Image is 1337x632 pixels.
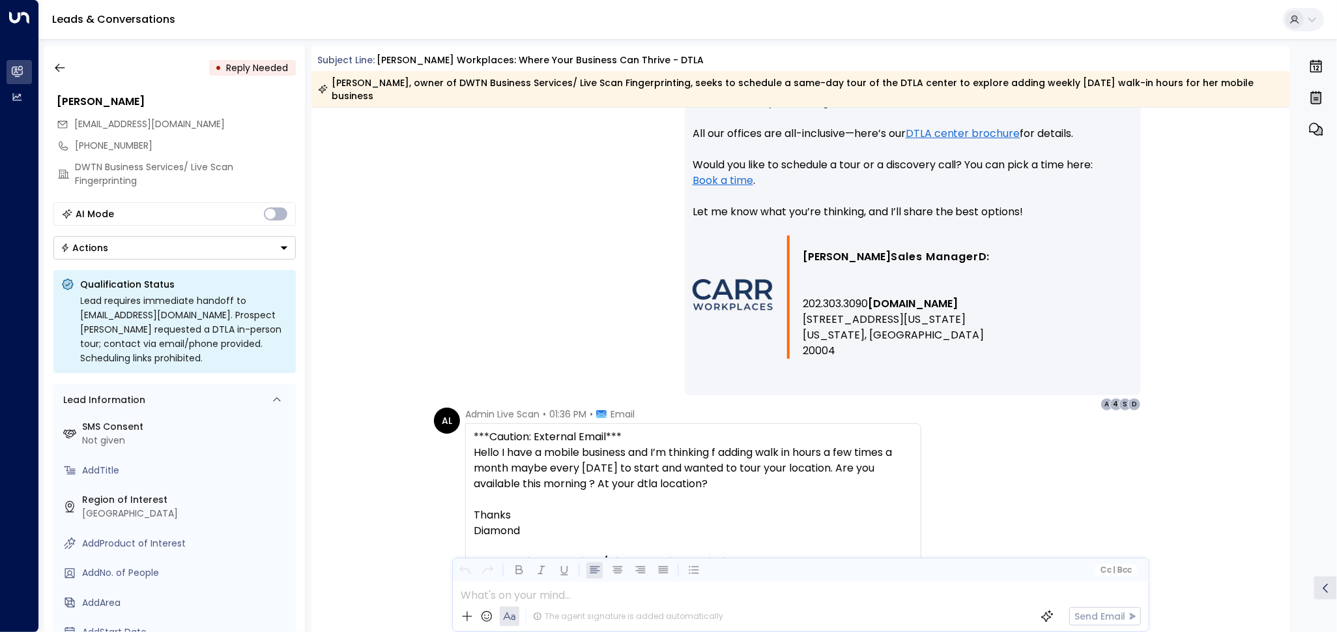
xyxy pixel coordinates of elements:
[76,160,296,188] div: DWTN Business Services/ Live Scan Fingerprinting
[1119,398,1132,411] div: S
[83,464,291,477] div: AddTitle
[83,566,291,580] div: AddNo. of People
[906,126,1020,142] a: DTLA center brochure
[549,408,586,421] span: 01:36 PM
[1110,398,1123,411] div: 4
[377,53,704,67] div: [PERSON_NAME] Workplaces: Where Your Business Can Thrive - DTLA
[318,76,1283,102] div: [PERSON_NAME], owner of DWTN Business Services/ Live Scan Fingerprinting, seeks to schedule a sam...
[803,249,891,265] span: [PERSON_NAME]
[52,12,175,27] a: Leads & Conversations
[83,493,291,507] label: Region of Interest
[318,53,375,67] span: Subject Line:
[53,236,296,260] div: Button group with a nested menu
[83,537,291,550] div: AddProduct of Interest
[61,242,109,254] div: Actions
[480,562,496,579] button: Redo
[59,393,146,407] div: Lead Information
[75,117,225,131] span: dwtn.livescan@gmail.com
[543,408,546,421] span: •
[83,434,291,447] div: Not given
[81,278,288,291] p: Qualification Status
[803,312,1016,359] span: [STREET_ADDRESS][US_STATE] [US_STATE], [GEOGRAPHIC_DATA] 20004
[83,507,291,520] div: [GEOGRAPHIC_DATA]
[1113,565,1115,575] span: |
[1128,398,1141,411] div: D
[474,507,913,523] div: Thanks
[76,207,115,220] div: AI Mode
[75,117,225,130] span: [EMAIL_ADDRESS][DOMAIN_NAME]
[76,139,296,153] div: [PHONE_NUMBER]
[693,279,773,310] img: AIorK4wmdUJwxG-Ohli4_RqUq38BnJAHKKEYH_xSlvu27wjOc-0oQwkM4SVe9z6dKjMHFqNbWJnNn1sJRSAT
[83,596,291,610] div: AddArea
[891,249,979,265] span: Sales Manager
[1100,398,1114,411] div: A
[611,408,635,421] span: Email
[216,56,222,80] div: •
[803,296,868,312] span: 202.303.3090
[1095,564,1136,577] button: Cc|Bcc
[979,249,989,265] span: D:
[1100,565,1131,575] span: Cc Bcc
[868,296,958,312] a: [DOMAIN_NAME]
[533,610,723,622] div: The agent signature is added automatically
[474,554,738,569] b: DWTN Business Services/ Live Scan Fingerprinting
[693,235,1133,359] div: Signature
[434,408,460,434] div: AL
[227,61,289,74] span: Reply Needed
[465,408,539,421] span: Admin Live Scan
[590,408,593,421] span: •
[83,420,291,434] label: SMS Consent
[53,236,296,260] button: Actions
[57,94,296,110] div: [PERSON_NAME]
[693,173,753,188] a: Book a time
[81,293,288,365] div: Lead requires immediate handoff to [EMAIL_ADDRESS][DOMAIN_NAME]. Prospect [PERSON_NAME] requested...
[474,445,913,492] div: Hello I have a mobile business and I’m thinking f adding walk in hours a few times a month maybe ...
[457,562,473,579] button: Undo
